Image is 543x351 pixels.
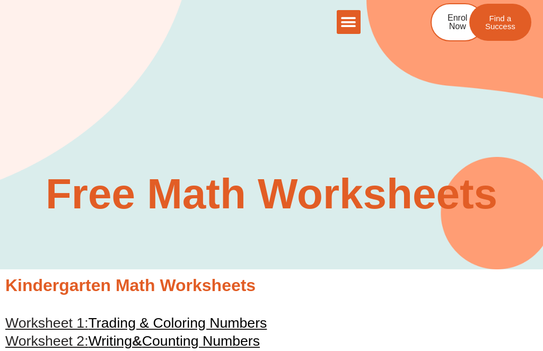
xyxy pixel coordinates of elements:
span: Enrol Now [448,14,467,31]
h2: Kindergarten Math Worksheets [5,275,538,297]
span: Find a Success [485,14,515,30]
span: Worksheet 2: [5,333,89,349]
span: Writing [89,333,132,349]
a: Worksheet 2:Writing&Counting Numbers [5,333,260,349]
span: Counting Numbers [142,333,260,349]
a: Worksheet 1:Trading & Coloring Numbers [5,315,267,331]
span: Worksheet 1: [5,315,89,331]
h2: Free Math Worksheets [27,173,516,215]
span: Trading & Coloring Numbers [89,315,267,331]
a: Enrol Now [431,3,484,41]
a: Find a Success [469,4,531,41]
div: Menu Toggle [337,10,361,34]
